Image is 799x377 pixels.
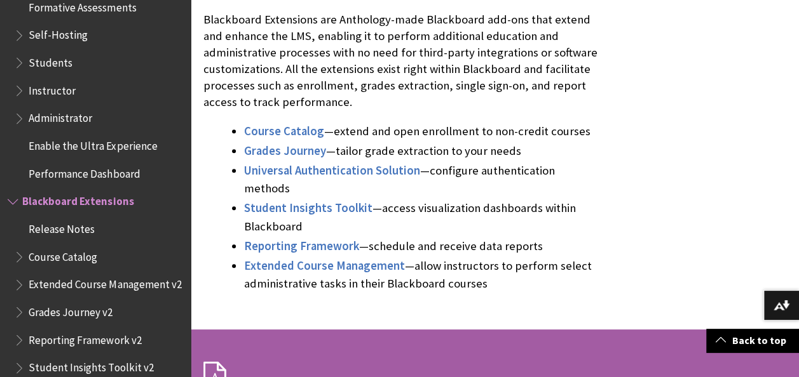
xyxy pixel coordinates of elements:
[244,122,598,140] li: —extend and open enrollment to non-credit courses
[244,163,420,178] a: Universal Authentication Solution
[244,257,598,293] li: —allow instructors to perform select administrative tasks in their Blackboard courses
[244,143,326,158] span: Grades Journey
[244,199,598,235] li: —access visualization dashboards within Blackboard
[29,79,76,96] span: Instructor
[203,11,598,111] p: Blackboard Extensions are Anthology-made Blackboard add-ons that extend and enhance the LMS, enab...
[29,246,97,263] span: Course Catalog
[244,124,324,138] span: Course Catalog
[244,124,324,139] a: Course Catalog
[244,258,405,273] span: Extended Course Management
[244,143,326,159] a: Grades Journey
[29,274,181,291] span: Extended Course Management v2
[29,329,141,346] span: Reporting Framework v2
[244,162,598,197] li: —configure authentication methods
[244,239,359,254] a: Reporting Framework
[244,201,372,216] a: Student Insights Toolkit
[22,190,133,208] span: Blackboard Extensions
[244,142,598,160] li: —tailor grade extraction to your needs
[244,201,372,215] span: Student Insights Toolkit
[244,163,420,178] span: Universal Authentication Solution
[29,301,113,318] span: Grades Journey v2
[29,162,140,180] span: Performance Dashboard
[29,107,92,124] span: Administrator
[29,51,72,69] span: Students
[244,239,359,253] span: Reporting Framework
[244,237,598,255] li: —schedule and receive data reports
[29,218,95,235] span: Release Notes
[706,329,799,352] a: Back to top
[29,24,88,41] span: Self-Hosting
[244,258,405,274] a: Extended Course Management
[29,357,153,374] span: Student Insights Toolkit v2
[29,135,157,152] span: Enable the Ultra Experience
